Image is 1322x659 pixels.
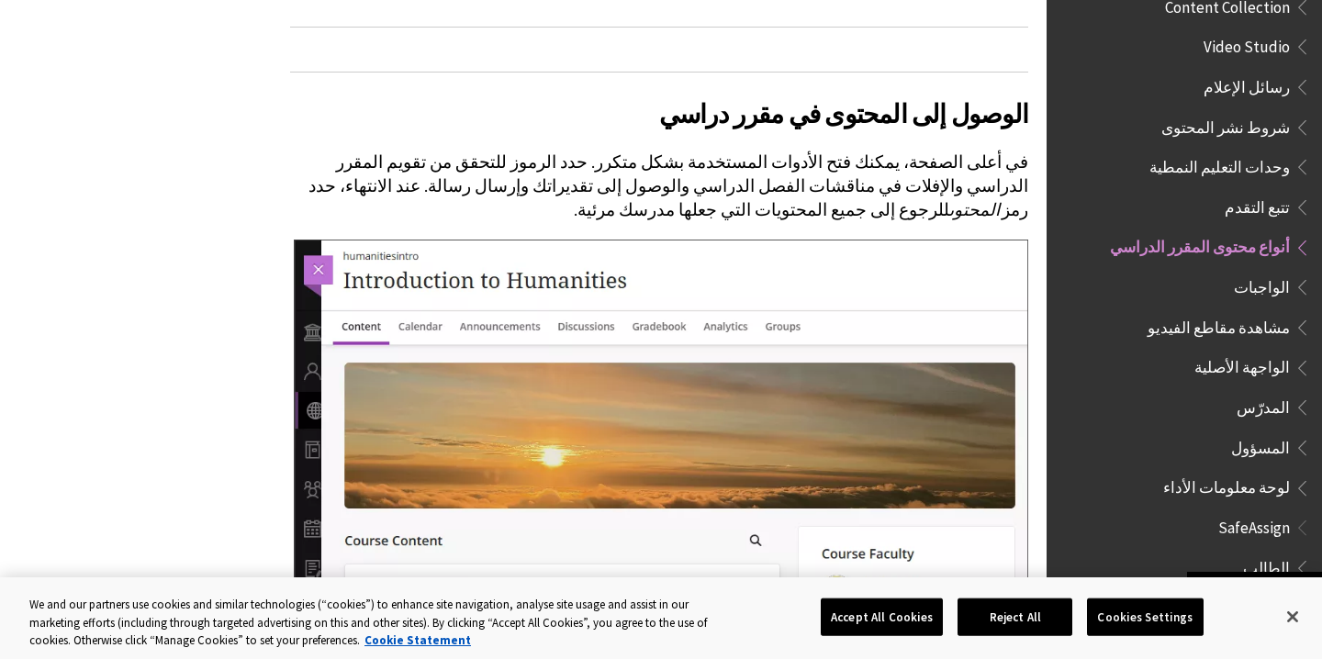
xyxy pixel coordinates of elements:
a: الرجوع لأعلى [1187,572,1322,606]
div: We and our partners use cookies and similar technologies (“cookies”) to enhance site navigation, ... [29,596,727,650]
span: المحتوى [949,199,1000,220]
span: الطالب [1243,553,1290,577]
span: SafeAssign [1218,512,1290,537]
span: Video Studio [1204,31,1290,56]
span: تتبع التقدم [1225,192,1290,217]
h2: الوصول إلى المحتوى في مقرر دراسي [290,72,1028,133]
span: شروط نشر المحتوى [1161,112,1290,137]
span: وحدات التعليم النمطية [1149,151,1290,176]
span: المسؤول [1231,432,1290,457]
span: رسائل الإعلام [1204,72,1290,96]
p: في أعلى الصفحة، يمكنك فتح الأدوات المستخدمة بشكل متكرر. حدد الرموز للتحقق من تقويم المقرر الدراسي... [290,151,1028,223]
a: More information about your privacy, opens in a new tab [364,632,471,648]
button: Accept All Cookies [821,598,943,636]
span: الواجبات [1234,272,1290,296]
span: لوحة معلومات الأداء [1163,473,1290,497]
span: المدرّس [1237,392,1290,417]
span: مشاهدة مقاطع الفيديو [1148,312,1290,337]
span: الواجهة الأصلية [1194,352,1290,377]
span: أنواع محتوى المقرر الدراسي [1110,232,1290,257]
button: Close [1272,597,1313,637]
button: Cookies Settings [1087,598,1203,636]
button: Reject All [958,598,1072,636]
